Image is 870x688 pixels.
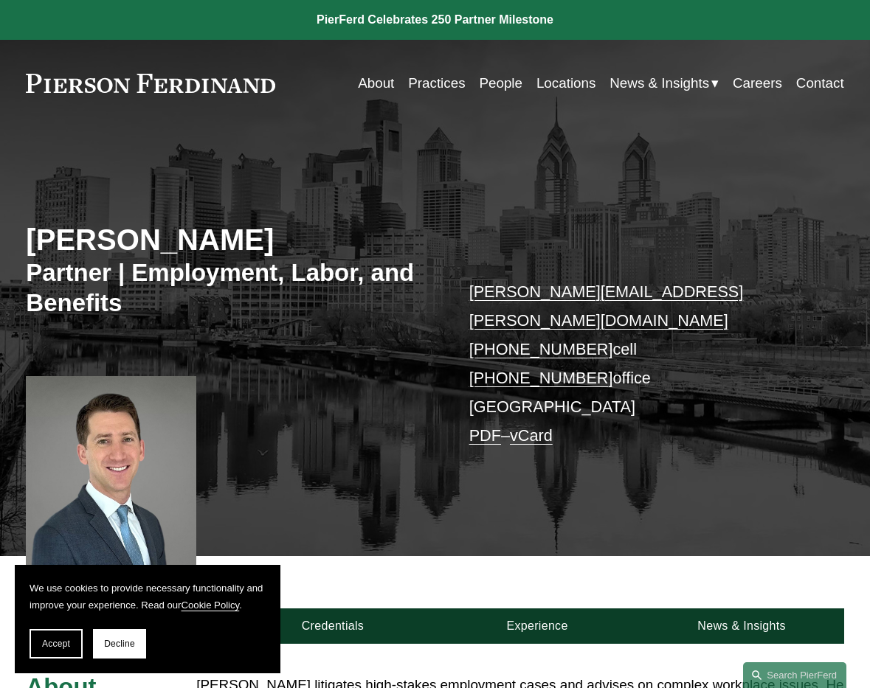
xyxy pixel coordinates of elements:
[733,69,782,97] a: Careers
[469,340,613,358] a: [PHONE_NUMBER]
[230,608,435,644] a: Credentials
[610,69,719,97] a: folder dropdown
[796,69,844,97] a: Contact
[479,69,522,97] a: People
[42,639,70,649] span: Accept
[435,608,639,644] a: Experience
[26,258,435,319] h3: Partner | Employment, Labor, and Benefits
[743,662,846,688] a: Search this site
[358,69,394,97] a: About
[536,69,596,97] a: Locations
[469,282,744,330] a: [PERSON_NAME][EMAIL_ADDRESS][PERSON_NAME][DOMAIN_NAME]
[15,565,280,673] section: Cookie banner
[610,71,709,96] span: News & Insights
[469,426,501,445] a: PDF
[104,639,135,649] span: Decline
[640,608,844,644] a: News & Insights
[408,69,465,97] a: Practices
[510,426,553,445] a: vCard
[30,629,83,659] button: Accept
[182,600,240,611] a: Cookie Policy
[469,369,613,387] a: [PHONE_NUMBER]
[93,629,146,659] button: Decline
[26,222,435,258] h2: [PERSON_NAME]
[469,278,810,451] p: cell office [GEOGRAPHIC_DATA] –
[30,580,266,614] p: We use cookies to provide necessary functionality and improve your experience. Read our .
